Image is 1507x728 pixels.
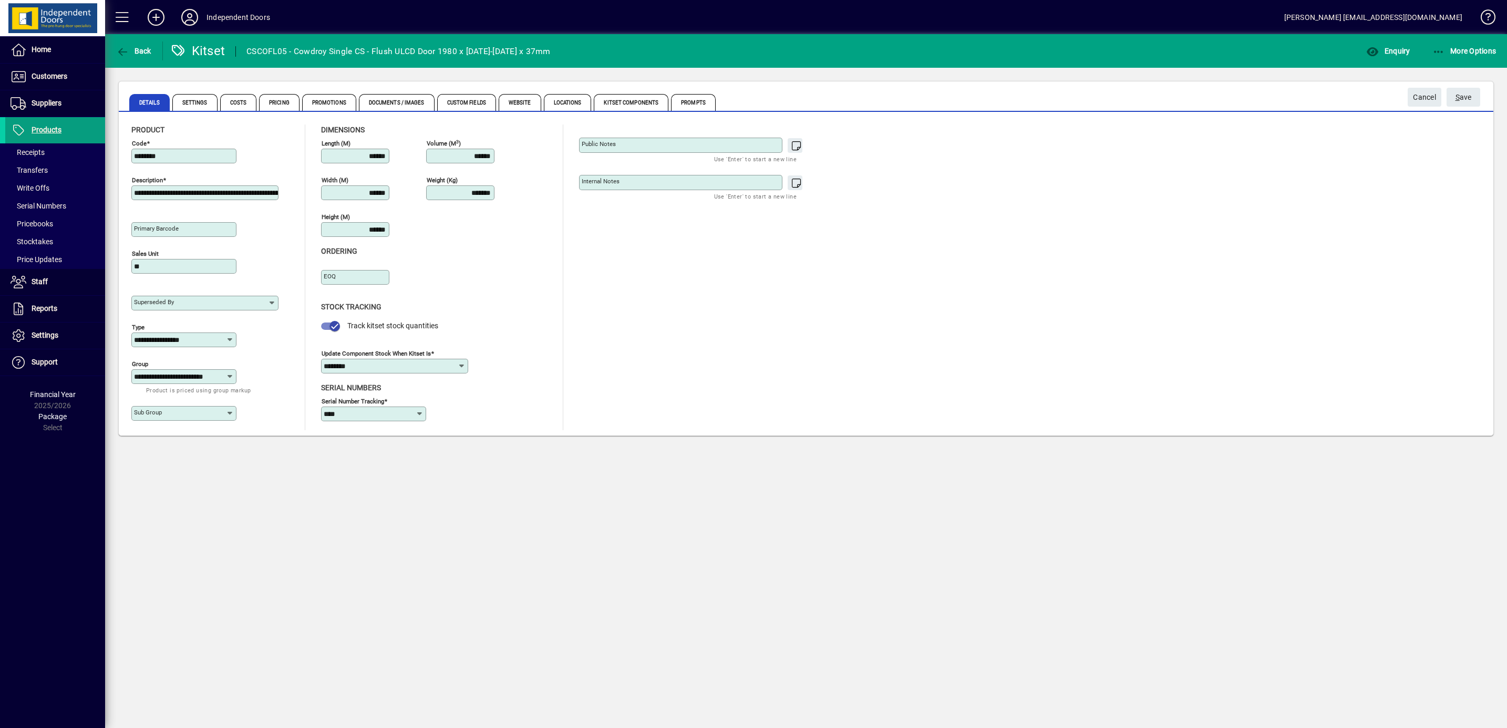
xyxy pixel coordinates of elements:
button: Back [113,41,154,60]
a: Pricebooks [5,215,105,233]
span: Prompts [671,94,716,111]
mat-label: Group [132,360,148,368]
div: Kitset [171,43,225,59]
mat-label: Description [132,176,163,184]
mat-label: Sales unit [132,250,159,257]
mat-label: Weight (Kg) [427,176,458,184]
span: Kitset Components [594,94,668,111]
mat-label: Type [132,324,144,331]
a: Staff [5,269,105,295]
span: Stock Tracking [321,303,381,311]
span: Track kitset stock quantities [347,321,438,330]
span: Home [32,45,51,54]
span: Receipts [11,148,45,157]
mat-label: Superseded by [134,298,174,306]
span: Details [129,94,170,111]
sup: 3 [456,139,459,144]
a: Serial Numbers [5,197,105,215]
span: Dimensions [321,126,365,134]
a: Price Updates [5,251,105,268]
span: More Options [1432,47,1496,55]
button: Cancel [1408,88,1441,107]
span: Suppliers [32,99,61,107]
span: Transfers [11,166,48,174]
span: Staff [32,277,48,286]
span: Financial Year [30,390,76,399]
button: Save [1447,88,1480,107]
a: Home [5,37,105,63]
div: CSCOFL05 - Cowdroy Single CS - Flush ULCD Door 1980 x [DATE]-[DATE] x 37mm [246,43,551,60]
mat-label: Serial Number tracking [322,397,384,404]
mat-label: Sub group [134,409,162,416]
mat-label: Public Notes [582,140,616,148]
mat-label: Width (m) [322,176,348,184]
a: Suppliers [5,90,105,117]
span: Ordering [321,247,357,255]
span: Serial Numbers [11,202,66,210]
span: Stocktakes [11,237,53,246]
div: [PERSON_NAME] [EMAIL_ADDRESS][DOMAIN_NAME] [1284,9,1462,26]
span: Settings [32,331,58,339]
mat-label: Height (m) [322,213,350,221]
a: Write Offs [5,179,105,197]
span: Custom Fields [437,94,496,111]
mat-label: Length (m) [322,140,350,147]
app-page-header-button: Back [105,41,163,60]
button: Enquiry [1364,41,1412,60]
button: More Options [1430,41,1499,60]
mat-label: EOQ [324,273,336,280]
span: Product [131,126,164,134]
span: Back [116,47,151,55]
span: Package [38,412,67,421]
mat-label: Primary barcode [134,225,179,232]
mat-label: Volume (m ) [427,140,461,147]
span: Cancel [1413,89,1436,106]
mat-hint: Use 'Enter' to start a new line [714,190,797,202]
button: Profile [173,8,207,27]
span: ave [1456,89,1472,106]
span: Price Updates [11,255,62,264]
a: Transfers [5,161,105,179]
span: Reports [32,304,57,313]
span: Promotions [302,94,356,111]
a: Knowledge Base [1473,2,1494,36]
span: Enquiry [1366,47,1410,55]
span: Pricebooks [11,220,53,228]
a: Support [5,349,105,376]
a: Settings [5,323,105,349]
span: Locations [544,94,592,111]
a: Receipts [5,143,105,161]
div: Independent Doors [207,9,270,26]
a: Stocktakes [5,233,105,251]
span: Costs [220,94,257,111]
span: Website [499,94,541,111]
span: Documents / Images [359,94,435,111]
span: Support [32,358,58,366]
span: Settings [172,94,218,111]
mat-hint: Product is priced using group markup [146,384,251,396]
span: Serial Numbers [321,383,381,392]
mat-label: Internal Notes [582,178,620,185]
span: Write Offs [11,184,49,192]
a: Customers [5,64,105,90]
span: Products [32,126,61,134]
a: Reports [5,296,105,322]
span: Customers [32,72,67,80]
mat-label: Code [132,140,147,147]
span: Pricing [259,94,300,111]
mat-label: Update component stock when kitset is [322,349,431,357]
mat-hint: Use 'Enter' to start a new line [714,153,797,165]
button: Add [139,8,173,27]
span: S [1456,93,1460,101]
